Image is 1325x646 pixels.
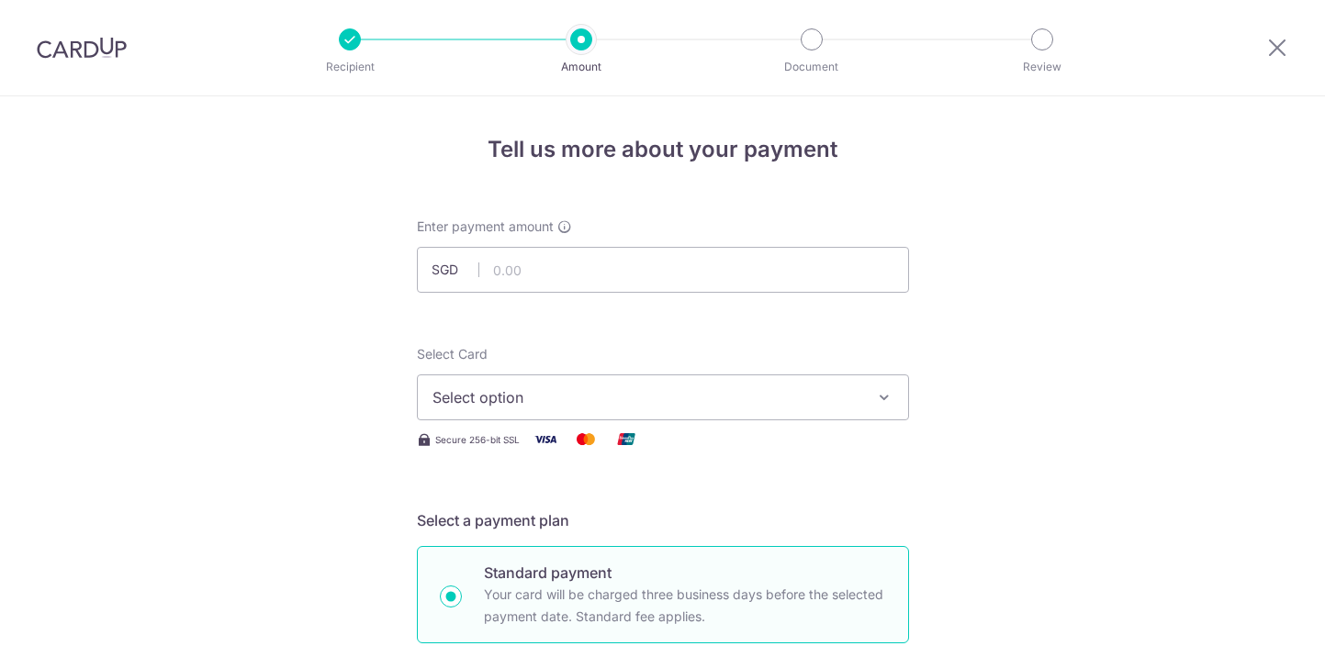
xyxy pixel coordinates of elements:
p: Standard payment [484,562,886,584]
p: Document [744,58,880,76]
p: Review [974,58,1110,76]
span: Select option [432,386,860,408]
img: Union Pay [608,428,645,451]
h5: Select a payment plan [417,509,909,531]
span: SGD [432,261,479,279]
h4: Tell us more about your payment [417,133,909,166]
iframe: Opens a widget where you can find more information [1207,591,1307,637]
img: CardUp [37,37,127,59]
img: Visa [527,428,564,451]
p: Amount [513,58,649,76]
img: Mastercard [567,428,604,451]
p: Recipient [282,58,418,76]
span: Enter payment amount [417,217,554,236]
input: 0.00 [417,247,909,293]
span: Secure 256-bit SSL [435,432,520,447]
button: Select option [417,374,909,420]
p: Your card will be charged three business days before the selected payment date. Standard fee appl... [484,584,886,628]
span: translation missing: en.payables.payment_networks.credit_card.summary.labels.select_card [417,346,488,362]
